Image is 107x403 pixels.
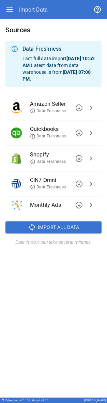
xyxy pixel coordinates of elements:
[75,129,83,137] span: downloading
[11,179,22,189] img: CIN7 Omni
[87,104,95,112] span: chevron_right
[1,399,4,401] img: Drivepoint
[75,201,83,209] span: downloading
[11,102,22,113] img: Amazon Seller
[87,201,95,209] span: chevron_right
[30,201,85,209] span: Monthly Ads
[19,6,48,13] div: Import Data
[22,56,95,68] b: [DATE] 10:52 AM
[19,399,30,402] span: v 6.0.109
[38,223,79,232] span: Import All Data
[75,180,83,188] span: downloading
[5,239,102,246] h6: Data import can take several minutes.
[87,154,95,163] span: chevron_right
[30,151,85,159] span: Shopify
[41,399,49,402] span: v 5.0.2
[30,176,85,184] span: CIN7 Omni
[30,100,85,108] span: Amazon Seller
[22,45,96,53] div: Data Freshness
[30,108,66,114] span: Data Freshness
[75,104,83,112] span: downloading
[30,159,66,165] span: Data Freshness
[87,180,95,188] span: chevron_right
[84,399,106,402] div: [PERSON_NAME]
[11,128,22,138] img: Quickbooks
[11,200,23,211] img: Monthly Ads
[30,184,66,190] span: Data Freshness
[5,24,102,35] h6: Sources
[30,133,66,139] span: Data Freshness
[22,69,91,82] b: [DATE] 07:00 PM .
[32,399,49,402] div: Model
[87,129,95,137] span: chevron_right
[5,399,30,402] div: Drivepoint
[11,153,22,164] img: Shopify
[28,223,36,231] span: sync
[5,221,102,234] button: Import All Data
[22,55,96,82] p: Last full data import . Latest data from data warehouse is from
[30,125,85,133] span: Quickbooks
[75,154,83,163] span: downloading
